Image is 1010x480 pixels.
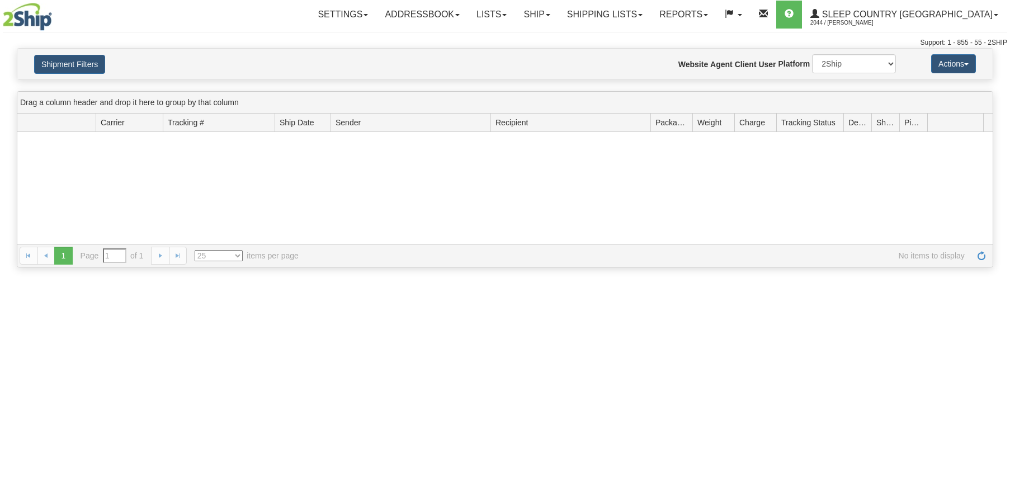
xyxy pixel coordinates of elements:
img: logo2044.jpg [3,3,52,31]
span: Charge [739,117,765,128]
button: Actions [931,54,976,73]
span: Sender [336,117,361,128]
span: 1 [54,247,72,265]
label: Agent [710,59,733,70]
a: Sleep Country [GEOGRAPHIC_DATA] 2044 / [PERSON_NAME] [802,1,1007,29]
div: grid grouping header [17,92,993,114]
a: Lists [468,1,515,29]
span: 2044 / [PERSON_NAME] [810,17,894,29]
span: Weight [697,117,721,128]
span: Tracking # [168,117,204,128]
span: Ship Date [280,117,314,128]
span: Packages [655,117,688,128]
button: Shipment Filters [34,55,105,74]
label: User [758,59,776,70]
a: Settings [309,1,376,29]
span: Tracking Status [781,117,836,128]
label: Platform [778,58,810,69]
span: Carrier [101,117,125,128]
span: No items to display [314,250,965,261]
a: Shipping lists [559,1,651,29]
div: Support: 1 - 855 - 55 - 2SHIP [3,38,1007,48]
a: Reports [651,1,716,29]
a: Ship [515,1,558,29]
label: Client [735,59,757,70]
span: Page of 1 [81,248,144,263]
span: Sleep Country [GEOGRAPHIC_DATA] [819,10,993,19]
span: Pickup Status [904,117,923,128]
a: Refresh [973,247,990,265]
span: Recipient [495,117,528,128]
span: Shipment Issues [876,117,895,128]
span: items per page [195,250,299,261]
span: Delivery Status [848,117,867,128]
label: Website [678,59,708,70]
a: Addressbook [376,1,468,29]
